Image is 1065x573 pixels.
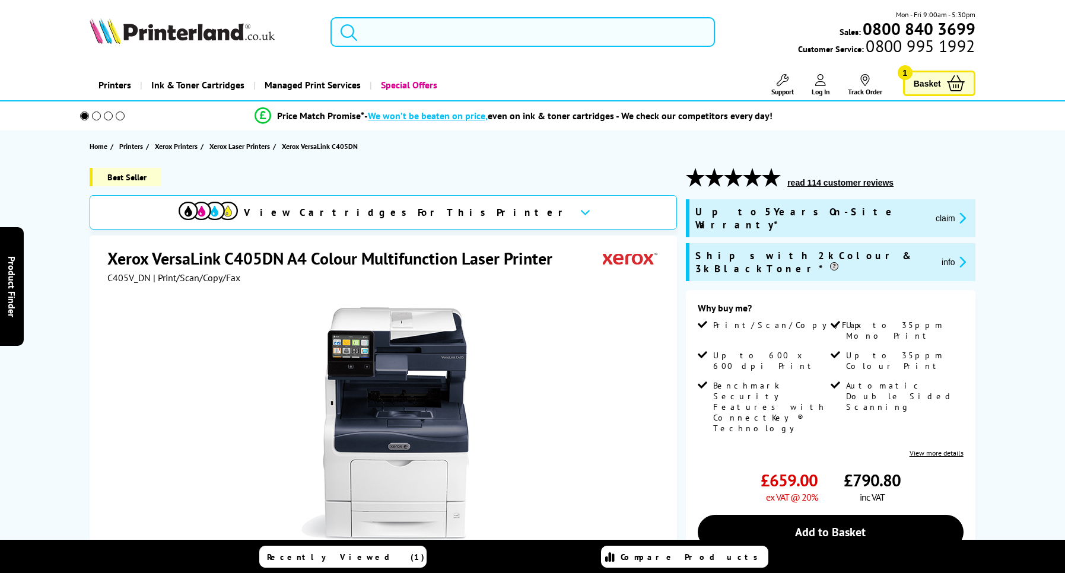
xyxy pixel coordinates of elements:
[90,140,110,152] a: Home
[938,255,969,269] button: promo-description
[932,211,969,225] button: promo-description
[155,140,201,152] a: Xerox Printers
[368,110,488,122] span: We won’t be beaten on price,
[771,87,794,96] span: Support
[621,552,764,562] span: Compare Products
[713,320,866,330] span: Print/Scan/Copy/Fax
[267,552,425,562] span: Recently Viewed (1)
[153,272,240,284] span: | Print/Scan/Copy/Fax
[140,70,253,100] a: Ink & Toner Cartridges
[698,515,964,549] a: Add to Basket
[269,307,501,540] img: Xerox VersaLink C405DN
[364,110,772,122] div: - even on ink & toner cartridges - We check our competitors every day!
[64,106,964,126] li: modal_Promise
[155,140,198,152] span: Xerox Printers
[784,177,897,188] button: read 114 customer reviews
[107,247,564,269] h1: Xerox VersaLink C405DN A4 Colour Multifunction Laser Printer
[864,40,975,52] span: 0800 995 1992
[713,350,828,371] span: Up to 600 x 600 dpi Print
[896,9,975,20] span: Mon - Fri 9:00am - 5:30pm
[698,302,964,320] div: Why buy me?
[771,74,794,96] a: Support
[695,249,932,275] span: Ships with 2k Colour & 3k Black Toner*
[846,350,961,371] span: Up to 35ppm Colour Print
[107,272,151,284] span: C405V_DN
[90,18,275,44] img: Printerland Logo
[844,469,901,491] span: £790.80
[90,140,107,152] span: Home
[898,65,913,80] span: 1
[119,140,146,152] a: Printers
[244,206,570,219] span: View Cartridges For This Printer
[695,205,926,231] span: Up to 5 Years On-Site Warranty*
[282,140,361,152] a: Xerox VersaLink C405DN
[812,74,830,96] a: Log In
[119,140,143,152] span: Printers
[90,168,161,186] span: Best Seller
[846,380,961,412] span: Automatic Double Sided Scanning
[863,18,975,40] b: 0800 840 3699
[798,40,975,55] span: Customer Service:
[914,75,941,91] span: Basket
[370,70,446,100] a: Special Offers
[761,469,818,491] span: £659.00
[90,18,315,46] a: Printerland Logo
[277,110,364,122] span: Price Match Promise*
[259,546,427,568] a: Recently Viewed (1)
[601,546,768,568] a: Compare Products
[903,71,975,96] a: Basket 1
[90,70,140,100] a: Printers
[151,70,244,100] span: Ink & Toner Cartridges
[6,256,18,317] span: Product Finder
[766,491,818,503] span: ex VAT @ 20%
[209,140,273,152] a: Xerox Laser Printers
[846,320,961,341] span: Up to 35ppm Mono Print
[848,74,882,96] a: Track Order
[840,26,861,37] span: Sales:
[861,23,975,34] a: 0800 840 3699
[910,448,964,457] a: View more details
[713,380,828,434] span: Benchmark Security Features with ConnectKey® Technology
[812,87,830,96] span: Log In
[603,247,657,269] img: Xerox
[860,491,885,503] span: inc VAT
[253,70,370,100] a: Managed Print Services
[179,202,238,220] img: View Cartridges
[209,140,270,152] span: Xerox Laser Printers
[282,140,358,152] span: Xerox VersaLink C405DN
